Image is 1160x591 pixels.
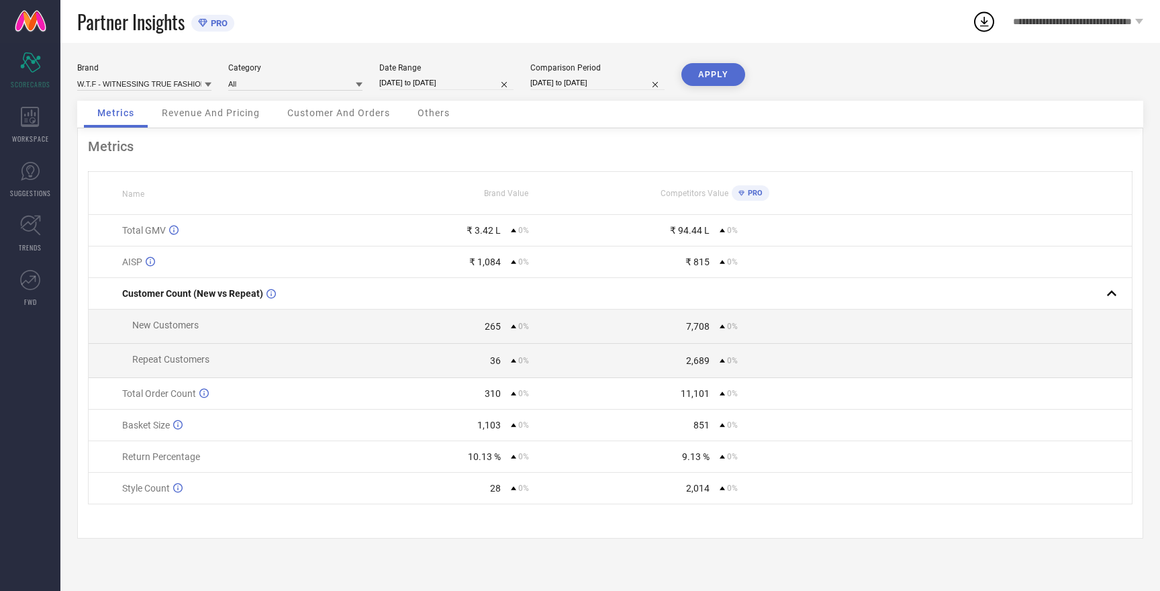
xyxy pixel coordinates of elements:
div: Metrics [88,138,1132,154]
div: 9.13 % [682,451,710,462]
div: 7,708 [686,321,710,332]
div: Date Range [379,63,514,73]
div: ₹ 1,084 [469,257,501,267]
div: 28 [490,483,501,494]
div: 310 [485,388,501,399]
span: Basket Size [122,420,170,430]
span: Partner Insights [77,8,185,36]
span: 0% [727,420,738,430]
div: ₹ 815 [685,257,710,267]
span: 0% [727,484,738,493]
div: 10.13 % [468,451,501,462]
span: Brand Value [484,189,528,198]
span: 0% [518,356,529,365]
span: 0% [727,356,738,365]
span: Name [122,189,144,199]
input: Select date range [379,76,514,90]
div: 265 [485,321,501,332]
span: Total GMV [122,225,166,236]
span: FWD [24,297,37,307]
span: PRO [207,18,228,28]
div: 11,101 [681,388,710,399]
span: 0% [518,452,529,461]
span: 0% [727,452,738,461]
span: 0% [727,226,738,235]
div: 2,689 [686,355,710,366]
button: APPLY [681,63,745,86]
span: Return Percentage [122,451,200,462]
span: Repeat Customers [132,354,209,365]
div: 1,103 [477,420,501,430]
span: AISP [122,257,142,267]
span: 0% [518,322,529,331]
div: Category [228,63,362,73]
div: Brand [77,63,211,73]
span: 0% [518,257,529,267]
span: Competitors Value [661,189,728,198]
span: PRO [744,189,763,197]
div: 36 [490,355,501,366]
span: 0% [518,389,529,398]
div: 851 [693,420,710,430]
span: 0% [727,322,738,331]
div: Open download list [972,9,996,34]
input: Select comparison period [530,76,665,90]
span: Total Order Count [122,388,196,399]
span: 0% [727,389,738,398]
span: WORKSPACE [12,134,49,144]
span: 0% [518,420,529,430]
div: 2,014 [686,483,710,494]
span: Others [418,107,450,118]
span: TRENDS [19,242,42,253]
span: Metrics [97,107,134,118]
span: SCORECARDS [11,79,50,89]
div: ₹ 94.44 L [670,225,710,236]
span: 0% [727,257,738,267]
span: Customer And Orders [287,107,390,118]
div: Comparison Period [530,63,665,73]
span: 0% [518,484,529,493]
span: New Customers [132,320,199,330]
span: Customer Count (New vs Repeat) [122,288,263,299]
span: Style Count [122,483,170,494]
div: ₹ 3.42 L [467,225,501,236]
span: 0% [518,226,529,235]
span: Revenue And Pricing [162,107,260,118]
span: SUGGESTIONS [10,188,51,198]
